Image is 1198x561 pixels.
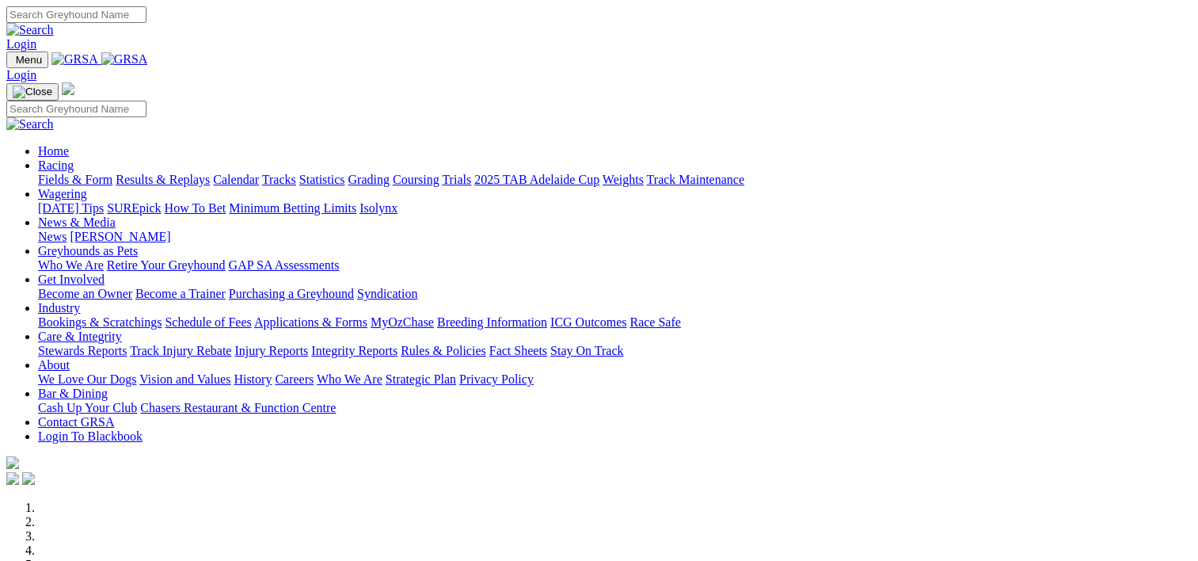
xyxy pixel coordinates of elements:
[38,273,105,286] a: Get Involved
[38,301,80,315] a: Industry
[38,358,70,372] a: About
[213,173,259,186] a: Calendar
[38,287,132,300] a: Become an Owner
[38,372,136,386] a: We Love Our Dogs
[140,401,336,414] a: Chasers Restaurant & Function Centre
[6,456,19,469] img: logo-grsa-white.png
[6,472,19,485] img: facebook.svg
[116,173,210,186] a: Results & Replays
[6,52,48,68] button: Toggle navigation
[6,117,54,132] img: Search
[311,344,397,357] a: Integrity Reports
[38,315,162,329] a: Bookings & Scratchings
[275,372,314,386] a: Careers
[38,173,112,186] a: Fields & Form
[101,52,148,67] img: GRSA
[550,315,626,329] a: ICG Outcomes
[38,230,1192,244] div: News & Media
[22,472,35,485] img: twitter.svg
[16,54,42,66] span: Menu
[38,401,1192,415] div: Bar & Dining
[107,201,161,215] a: SUREpick
[38,344,1192,358] div: Care & Integrity
[38,244,138,258] a: Greyhounds as Pets
[38,287,1192,301] div: Get Involved
[38,258,1192,273] div: Greyhounds as Pets
[229,287,354,300] a: Purchasing a Greyhound
[38,201,1192,216] div: Wagering
[647,173,744,186] a: Track Maintenance
[38,158,74,172] a: Racing
[38,344,127,357] a: Stewards Reports
[459,372,534,386] a: Privacy Policy
[6,6,146,23] input: Search
[357,287,417,300] a: Syndication
[229,201,356,215] a: Minimum Betting Limits
[165,315,251,329] a: Schedule of Fees
[6,23,54,37] img: Search
[317,372,382,386] a: Who We Are
[229,258,340,272] a: GAP SA Assessments
[6,68,36,82] a: Login
[38,415,114,429] a: Contact GRSA
[401,344,486,357] a: Rules & Policies
[70,230,170,243] a: [PERSON_NAME]
[51,52,98,67] img: GRSA
[38,144,69,158] a: Home
[386,372,456,386] a: Strategic Plan
[38,201,104,215] a: [DATE] Tips
[603,173,644,186] a: Weights
[107,258,226,272] a: Retire Your Greyhound
[371,315,434,329] a: MyOzChase
[254,315,367,329] a: Applications & Forms
[139,372,230,386] a: Vision and Values
[62,82,74,95] img: logo-grsa-white.png
[38,330,122,343] a: Care & Integrity
[38,387,108,400] a: Bar & Dining
[13,86,52,98] img: Close
[38,187,87,200] a: Wagering
[38,216,116,229] a: News & Media
[38,173,1192,187] div: Racing
[299,173,345,186] a: Statistics
[234,344,308,357] a: Injury Reports
[474,173,599,186] a: 2025 TAB Adelaide Cup
[38,401,137,414] a: Cash Up Your Club
[6,83,59,101] button: Toggle navigation
[629,315,680,329] a: Race Safe
[38,230,67,243] a: News
[6,101,146,117] input: Search
[38,258,104,272] a: Who We Are
[38,315,1192,330] div: Industry
[130,344,231,357] a: Track Injury Rebate
[262,173,296,186] a: Tracks
[442,173,471,186] a: Trials
[550,344,623,357] a: Stay On Track
[348,173,390,186] a: Grading
[135,287,226,300] a: Become a Trainer
[234,372,272,386] a: History
[38,372,1192,387] div: About
[165,201,226,215] a: How To Bet
[437,315,547,329] a: Breeding Information
[6,37,36,51] a: Login
[393,173,439,186] a: Coursing
[38,429,143,443] a: Login To Blackbook
[359,201,397,215] a: Isolynx
[489,344,547,357] a: Fact Sheets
